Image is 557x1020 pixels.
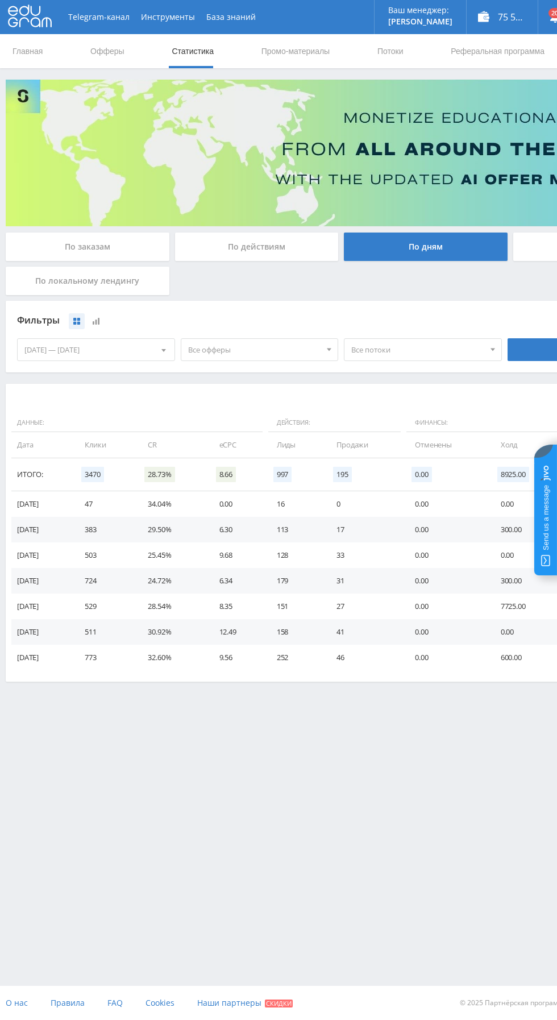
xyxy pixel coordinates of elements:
[18,339,174,360] div: [DATE] — [DATE]
[208,594,265,619] td: 8.35
[73,491,136,517] td: 47
[107,986,123,1020] a: FAQ
[136,491,207,517] td: 34.04%
[17,312,502,329] div: Фильтры
[208,645,265,670] td: 9.56
[146,997,174,1008] span: Cookies
[136,542,207,568] td: 25.45%
[404,491,489,517] td: 0.00
[6,997,28,1008] span: О нас
[11,491,73,517] td: [DATE]
[11,34,44,68] a: Главная
[144,467,174,482] span: 28.73%
[208,491,265,517] td: 0.00
[265,568,325,594] td: 179
[6,267,169,295] div: По локальному лендингу
[171,34,215,68] a: Статистика
[351,339,484,360] span: Все потоки
[265,432,325,458] td: Лиды
[6,986,28,1020] a: О нас
[265,594,325,619] td: 151
[260,34,331,68] a: Промо-материалы
[73,568,136,594] td: 724
[208,568,265,594] td: 6.34
[73,594,136,619] td: 529
[325,432,404,458] td: Продажи
[197,986,293,1020] a: Наши партнеры Скидки
[11,619,73,645] td: [DATE]
[73,542,136,568] td: 503
[146,986,174,1020] a: Cookies
[208,542,265,568] td: 9.68
[265,619,325,645] td: 158
[11,645,73,670] td: [DATE]
[208,432,265,458] td: eCPC
[268,413,401,433] span: Действия:
[11,517,73,542] td: [DATE]
[404,517,489,542] td: 0.00
[404,432,489,458] td: Отменены
[89,34,126,68] a: Офферы
[11,432,73,458] td: Дата
[273,467,292,482] span: 997
[325,542,404,568] td: 33
[11,594,73,619] td: [DATE]
[197,997,261,1008] span: Наши партнеры
[325,619,404,645] td: 41
[73,517,136,542] td: 383
[73,619,136,645] td: 511
[136,568,207,594] td: 24.72%
[188,339,321,360] span: Все офферы
[11,458,73,491] td: Итого:
[208,517,265,542] td: 6.30
[81,467,103,482] span: 3470
[333,467,352,482] span: 195
[11,568,73,594] td: [DATE]
[404,542,489,568] td: 0.00
[136,517,207,542] td: 29.50%
[404,619,489,645] td: 0.00
[11,413,263,433] span: Данные:
[265,1000,293,1007] span: Скидки
[136,432,207,458] td: CR
[208,619,265,645] td: 12.49
[388,17,452,26] p: [PERSON_NAME]
[344,233,508,261] div: По дням
[175,233,339,261] div: По действиям
[404,594,489,619] td: 0.00
[51,997,85,1008] span: Правила
[6,233,169,261] div: По заказам
[73,432,136,458] td: Клики
[265,491,325,517] td: 16
[136,645,207,670] td: 32.60%
[216,467,236,482] span: 8.66
[265,517,325,542] td: 113
[265,645,325,670] td: 252
[450,34,546,68] a: Реферальная программа
[325,568,404,594] td: 31
[325,645,404,670] td: 46
[411,467,431,482] span: 0.00
[388,6,452,15] p: Ваш менеджер:
[325,594,404,619] td: 27
[136,619,207,645] td: 30.92%
[265,542,325,568] td: 128
[325,517,404,542] td: 17
[404,568,489,594] td: 0.00
[136,594,207,619] td: 28.54%
[325,491,404,517] td: 0
[497,467,529,482] span: 8925.00
[107,997,123,1008] span: FAQ
[404,645,489,670] td: 0.00
[51,986,85,1020] a: Правила
[376,34,405,68] a: Потоки
[11,542,73,568] td: [DATE]
[73,645,136,670] td: 773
